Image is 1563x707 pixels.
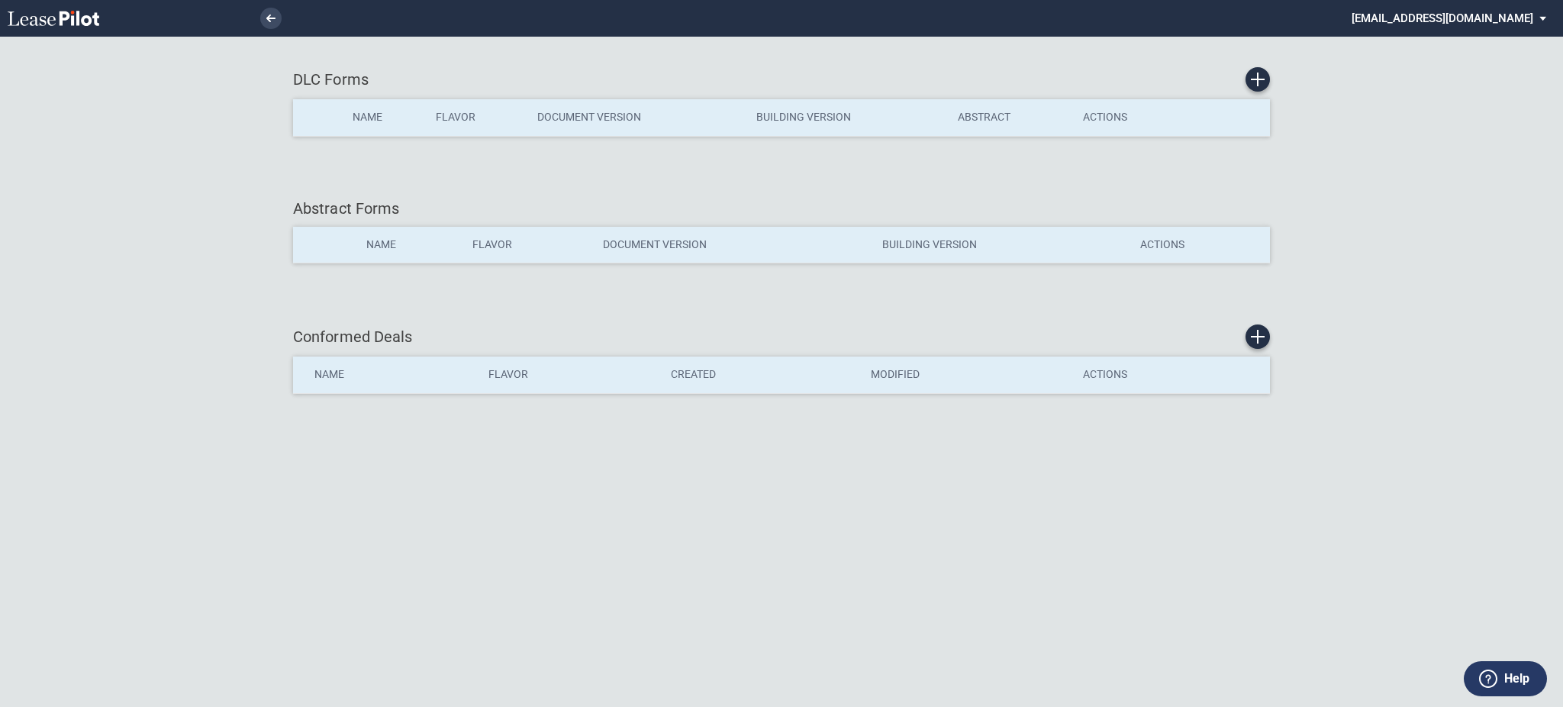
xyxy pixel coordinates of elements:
[1072,99,1182,136] th: Actions
[425,99,527,136] th: Flavor
[947,99,1072,136] th: Abstract
[293,67,1270,92] div: DLC Forms
[356,227,462,263] th: Name
[1130,227,1270,263] th: Actions
[592,227,872,263] th: Document Version
[293,324,1270,349] div: Conformed Deals
[860,357,1072,393] th: Modified
[872,227,1130,263] th: Building Version
[293,198,1270,219] div: Abstract Forms
[660,357,860,393] th: Created
[1246,67,1270,92] a: Create new Form
[1072,357,1270,393] th: Actions
[293,357,478,393] th: Name
[342,99,425,136] th: Name
[746,99,947,136] th: Building Version
[1246,324,1270,349] a: Create new conformed deal
[1464,661,1547,696] button: Help
[527,99,745,136] th: Document Version
[478,357,660,393] th: Flavor
[462,227,591,263] th: Flavor
[1504,669,1529,689] label: Help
